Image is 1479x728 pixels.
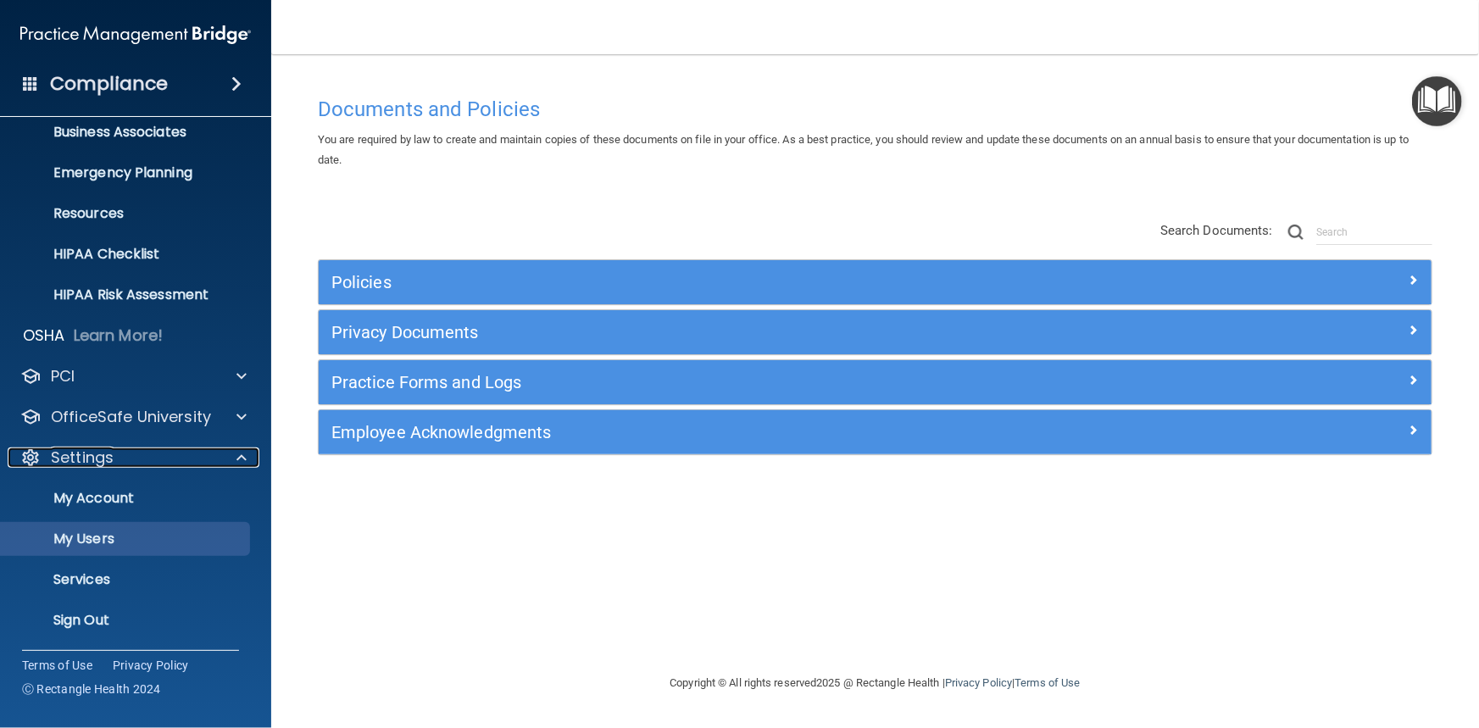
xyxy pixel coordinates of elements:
[331,319,1419,346] a: Privacy Documents
[1015,676,1080,689] a: Terms of Use
[11,246,242,263] p: HIPAA Checklist
[1412,76,1462,126] button: Open Resource Center
[23,325,65,346] p: OSHA
[51,366,75,386] p: PCI
[11,286,242,303] p: HIPAA Risk Assessment
[11,164,242,181] p: Emergency Planning
[11,612,242,629] p: Sign Out
[22,657,92,674] a: Terms of Use
[11,205,242,222] p: Resources
[20,407,247,427] a: OfficeSafe University
[1160,223,1273,238] span: Search Documents:
[331,423,1141,442] h5: Employee Acknowledgments
[20,366,247,386] a: PCI
[11,531,242,547] p: My Users
[51,447,114,468] p: Settings
[11,571,242,588] p: Services
[1316,220,1432,245] input: Search
[11,124,242,141] p: Business Associates
[51,407,211,427] p: OfficeSafe University
[331,269,1419,296] a: Policies
[1288,225,1304,240] img: ic-search.3b580494.png
[11,490,242,507] p: My Account
[945,676,1012,689] a: Privacy Policy
[22,681,161,697] span: Ⓒ Rectangle Health 2024
[331,419,1419,446] a: Employee Acknowledgments
[318,133,1409,166] span: You are required by law to create and maintain copies of these documents on file in your office. ...
[20,18,251,52] img: PMB logo
[331,373,1141,392] h5: Practice Forms and Logs
[566,656,1185,710] div: Copyright © All rights reserved 2025 @ Rectangle Health | |
[331,273,1141,292] h5: Policies
[50,72,168,96] h4: Compliance
[331,369,1419,396] a: Practice Forms and Logs
[318,98,1432,120] h4: Documents and Policies
[331,323,1141,342] h5: Privacy Documents
[74,325,164,346] p: Learn More!
[113,657,189,674] a: Privacy Policy
[20,447,247,468] a: Settings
